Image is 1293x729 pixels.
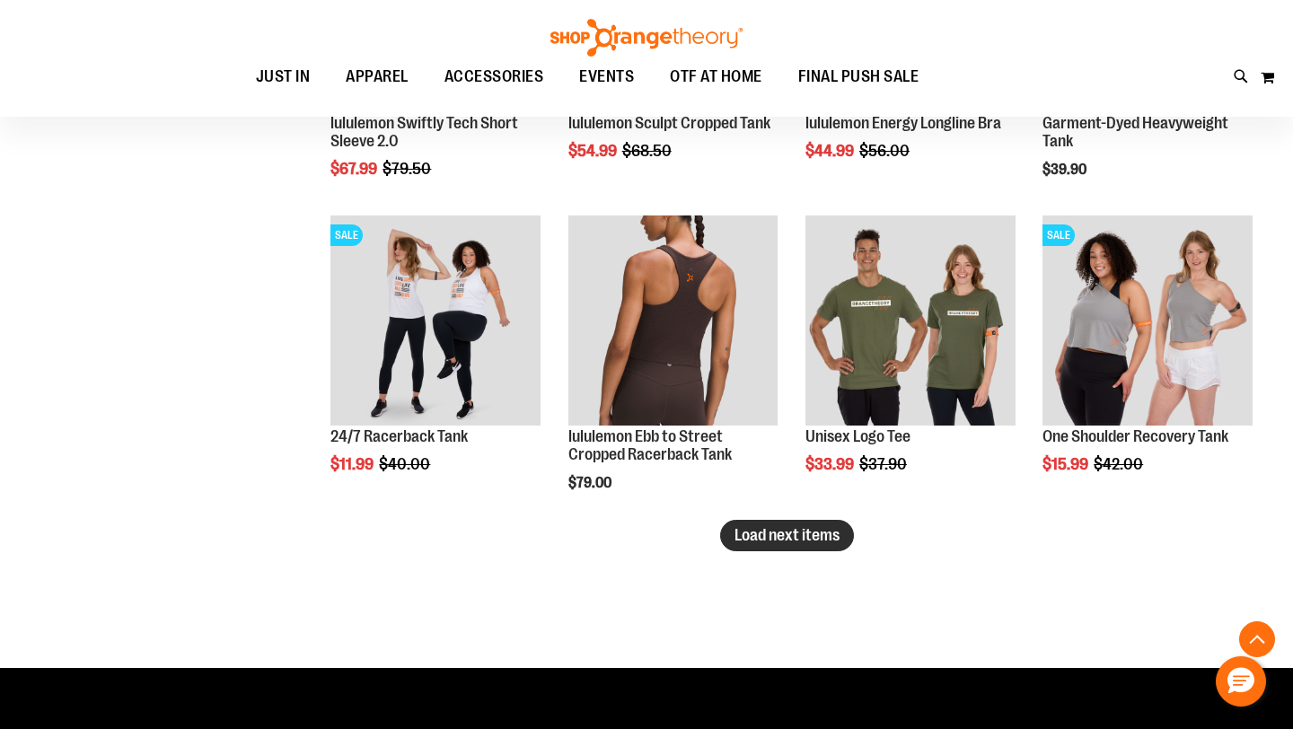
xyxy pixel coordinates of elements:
span: OTF AT HOME [670,57,762,97]
a: lululemon Energy Longline Bra [805,114,1001,132]
div: product [1034,206,1262,519]
button: Hello, have a question? Let’s chat. [1216,656,1266,707]
a: 24/7 Racerback Tank [330,427,468,445]
span: $79.50 [383,160,434,178]
a: Garment-Dyed Heavyweight Tank [1042,114,1228,150]
span: $11.99 [330,455,376,473]
span: SALE [330,224,363,246]
button: Back To Top [1239,621,1275,657]
span: EVENTS [579,57,634,97]
span: FINAL PUSH SALE [798,57,919,97]
img: 24/7 Racerback Tank [330,215,541,426]
a: Main view of One Shoulder Recovery TankSALE [1042,215,1253,428]
a: OTF AT HOME [652,57,780,98]
a: Unisex Logo Tee [805,427,910,445]
a: Unisex Logo Tee [805,215,1016,428]
a: FINAL PUSH SALE [780,57,937,98]
span: JUST IN [256,57,311,97]
span: APPAREL [346,57,409,97]
span: $42.00 [1094,455,1146,473]
div: product [559,206,787,536]
span: $67.99 [330,160,380,178]
span: SALE [1042,224,1075,246]
span: $39.90 [1042,162,1089,178]
span: ACCESSORIES [444,57,544,97]
img: Unisex Logo Tee [805,215,1016,426]
a: OTF lululemon Womens Ebb to Street Cropped Racerback Tank Brown [568,215,778,428]
span: $68.50 [622,142,674,160]
span: $40.00 [379,455,433,473]
a: EVENTS [561,57,652,98]
a: lululemon Swiftly Tech Short Sleeve 2.0 [330,114,518,150]
img: Main view of One Shoulder Recovery Tank [1042,215,1253,426]
span: $44.99 [805,142,857,160]
span: $54.99 [568,142,620,160]
a: JUST IN [238,57,329,98]
a: lululemon Sculpt Cropped Tank [568,114,770,132]
div: product [321,206,550,519]
span: $15.99 [1042,455,1091,473]
a: APPAREL [328,57,427,97]
span: $33.99 [805,455,857,473]
span: $56.00 [859,142,912,160]
span: $79.00 [568,475,614,491]
a: ACCESSORIES [427,57,562,98]
button: Load next items [720,520,854,551]
span: Load next items [734,526,840,544]
img: Shop Orangetheory [548,19,745,57]
a: lululemon Ebb to Street Cropped Racerback Tank [568,427,732,463]
div: product [796,206,1025,519]
a: One Shoulder Recovery Tank [1042,427,1228,445]
a: 24/7 Racerback TankSALE [330,215,541,428]
span: $37.90 [859,455,910,473]
img: OTF lululemon Womens Ebb to Street Cropped Racerback Tank Brown [568,215,778,426]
